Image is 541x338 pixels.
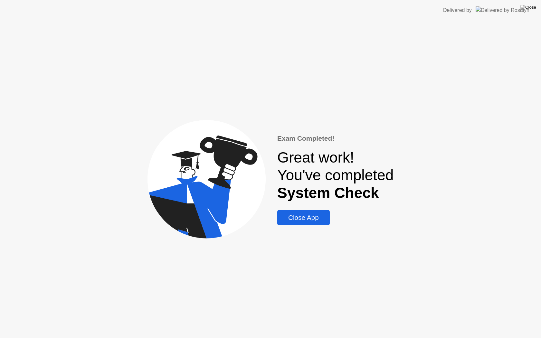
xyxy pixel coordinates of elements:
div: Great work! You've completed [277,149,394,202]
img: Delivered by Rosalyn [476,6,529,14]
div: Delivered by [443,6,472,14]
div: Close App [279,214,328,221]
img: Close [520,5,536,10]
div: Exam Completed! [277,133,394,144]
button: Close App [277,210,330,225]
b: System Check [277,184,379,201]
